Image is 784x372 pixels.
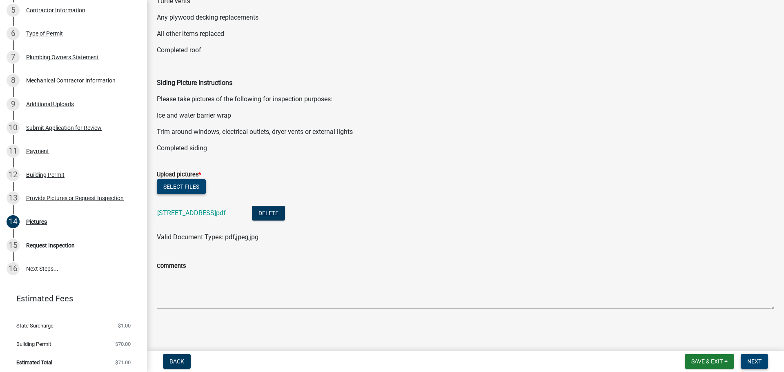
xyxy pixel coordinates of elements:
[157,179,206,194] button: Select files
[157,45,774,55] p: Completed roof
[685,354,734,369] button: Save & Exit
[26,101,74,107] div: Additional Uploads
[26,7,85,13] div: Contractor Information
[26,31,63,36] div: Type of Permit
[252,206,285,221] button: Delete
[115,341,131,347] span: $70.00
[7,239,20,252] div: 15
[26,195,124,201] div: Provide Pictures or Request Inspection
[157,209,226,217] a: [STREET_ADDRESS]pdf
[7,215,20,228] div: 14
[157,29,774,39] p: All other items replaced
[163,354,191,369] button: Back
[118,323,131,328] span: $1.00
[7,27,20,40] div: 6
[7,262,20,275] div: 16
[157,172,201,178] label: Upload pictures
[7,192,20,205] div: 13
[26,172,65,178] div: Building Permit
[157,233,258,241] span: Valid Document Types: pdf,jpeg,jpg
[741,354,768,369] button: Next
[7,145,20,158] div: 11
[7,74,20,87] div: 8
[252,210,285,218] wm-modal-confirm: Delete Document
[157,79,232,87] strong: Siding Picture Instructions
[691,358,723,365] span: Save & Exit
[7,168,20,181] div: 12
[7,121,20,134] div: 10
[26,243,75,248] div: Request Inspection
[16,360,52,365] span: Estimated Total
[157,263,186,269] label: Comments
[16,341,51,347] span: Building Permit
[7,290,134,307] a: Estimated Fees
[7,51,20,64] div: 7
[7,98,20,111] div: 9
[157,13,774,22] p: Any plywood decking replacements
[157,143,774,153] p: Completed siding
[169,358,184,365] span: Back
[115,360,131,365] span: $71.00
[7,4,20,17] div: 5
[26,78,116,83] div: Mechanical Contractor Information
[157,127,774,137] p: Trim around windows, electrical outlets, dryer vents or external lights
[26,125,102,131] div: Submit Application for Review
[16,323,53,328] span: State Surcharge
[157,94,774,104] p: Please take pictures of the following for inspection purposes:
[747,358,762,365] span: Next
[26,54,99,60] div: Plumbing Owners Statement
[157,111,774,120] p: Ice and water barrier wrap
[26,219,47,225] div: Pictures
[26,148,49,154] div: Payment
